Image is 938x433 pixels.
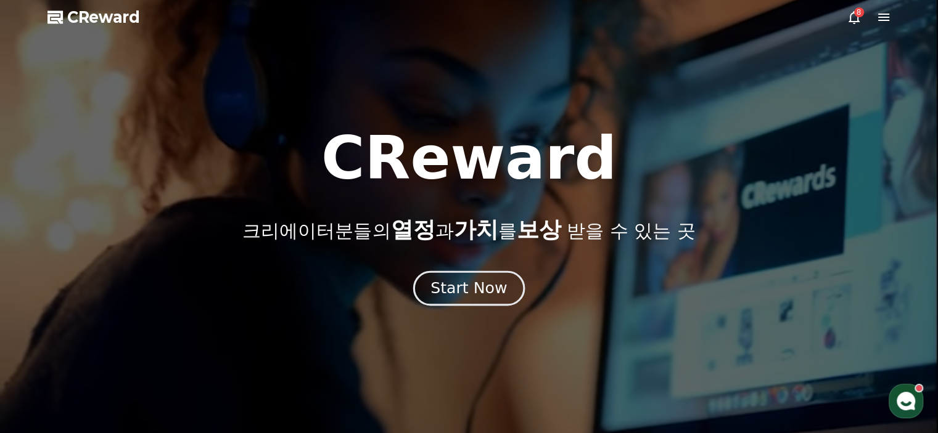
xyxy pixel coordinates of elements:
[416,284,522,296] a: Start Now
[39,349,46,359] span: 홈
[113,350,128,360] span: 대화
[453,217,498,242] span: 가치
[4,331,81,362] a: 홈
[47,7,140,27] a: CReward
[67,7,140,27] span: CReward
[191,349,205,359] span: 설정
[242,217,695,242] p: 크리에이터분들의 과 를 받을 수 있는 곳
[854,7,864,17] div: 8
[516,217,561,242] span: 보상
[847,10,862,25] a: 8
[390,217,435,242] span: 열정
[81,331,159,362] a: 대화
[430,278,507,299] div: Start Now
[159,331,237,362] a: 설정
[413,270,525,306] button: Start Now
[321,129,617,188] h1: CReward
